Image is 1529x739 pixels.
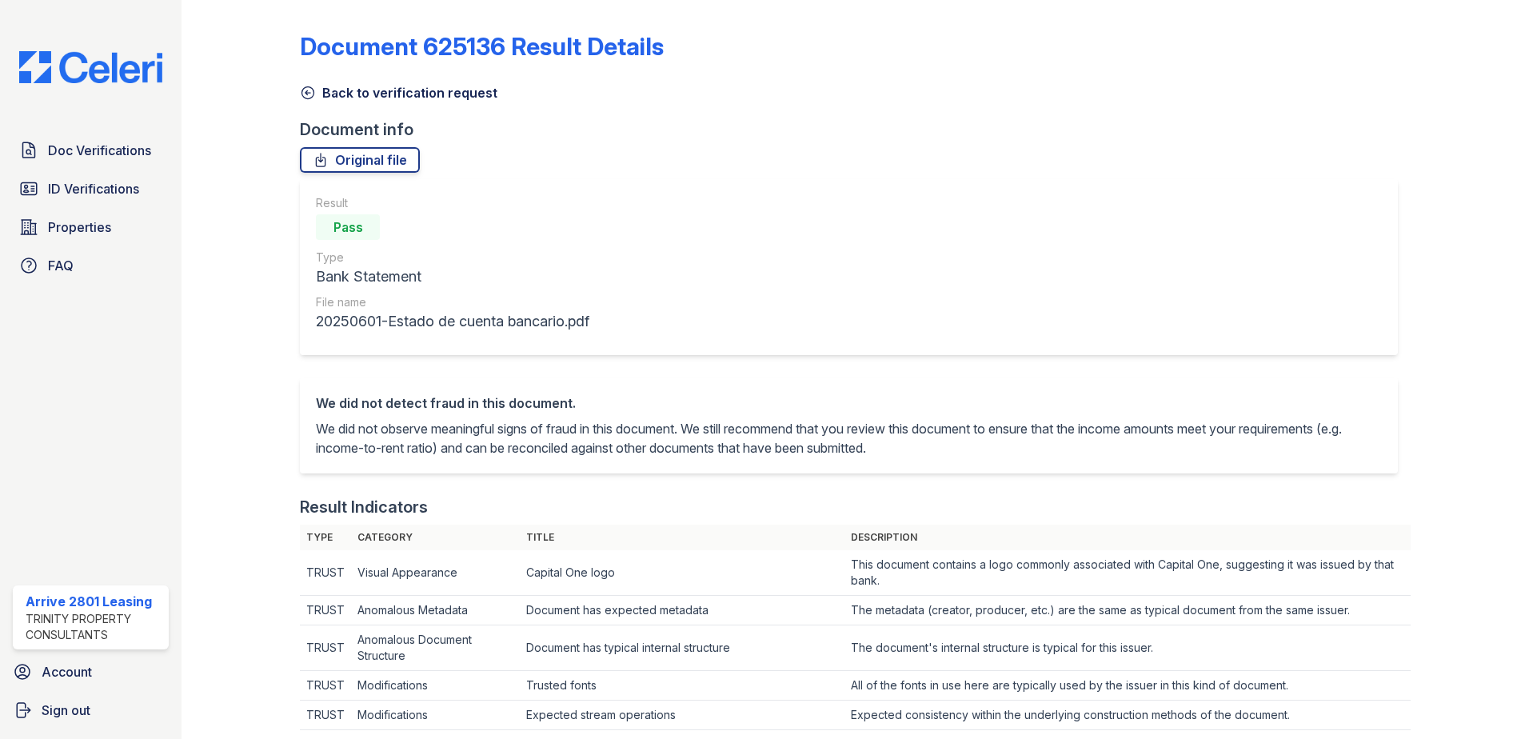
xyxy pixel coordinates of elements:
[6,656,175,688] a: Account
[844,550,1411,596] td: This document contains a logo commonly associated with Capital One, suggesting it was issued by t...
[300,32,664,61] a: Document 625136 Result Details
[13,211,169,243] a: Properties
[300,550,351,596] td: TRUST
[300,83,497,102] a: Back to verification request
[300,118,1411,141] div: Document info
[351,596,520,625] td: Anomalous Metadata
[520,525,844,550] th: Title
[351,625,520,671] td: Anomalous Document Structure
[13,134,169,166] a: Doc Verifications
[844,596,1411,625] td: The metadata (creator, producer, etc.) are the same as typical document from the same issuer.
[300,625,351,671] td: TRUST
[42,662,92,681] span: Account
[351,701,520,730] td: Modifications
[316,250,589,266] div: Type
[316,266,589,288] div: Bank Statement
[316,195,589,211] div: Result
[520,625,844,671] td: Document has typical internal structure
[48,179,139,198] span: ID Verifications
[844,671,1411,701] td: All of the fonts in use here are typically used by the issuer in this kind of document.
[351,525,520,550] th: Category
[300,671,351,701] td: TRUST
[48,218,111,237] span: Properties
[48,141,151,160] span: Doc Verifications
[844,525,1411,550] th: Description
[844,625,1411,671] td: The document's internal structure is typical for this issuer.
[316,214,380,240] div: Pass
[48,256,74,275] span: FAQ
[26,592,162,611] div: Arrive 2801 Leasing
[26,611,162,643] div: Trinity Property Consultants
[13,250,169,282] a: FAQ
[6,694,175,726] a: Sign out
[520,596,844,625] td: Document has expected metadata
[6,51,175,83] img: CE_Logo_Blue-a8612792a0a2168367f1c8372b55b34899dd931a85d93a1a3d3e32e68fde9ad4.png
[351,671,520,701] td: Modifications
[300,596,351,625] td: TRUST
[42,701,90,720] span: Sign out
[316,419,1382,457] p: We did not observe meaningful signs of fraud in this document. We still recommend that you review...
[300,496,428,518] div: Result Indicators
[300,701,351,730] td: TRUST
[300,147,420,173] a: Original file
[844,701,1411,730] td: Expected consistency within the underlying construction methods of the document.
[13,173,169,205] a: ID Verifications
[316,294,589,310] div: File name
[520,701,844,730] td: Expected stream operations
[520,671,844,701] td: Trusted fonts
[316,393,1382,413] div: We did not detect fraud in this document.
[300,525,351,550] th: Type
[351,550,520,596] td: Visual Appearance
[316,310,589,333] div: 20250601-Estado de cuenta bancario.pdf
[520,550,844,596] td: Capital One logo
